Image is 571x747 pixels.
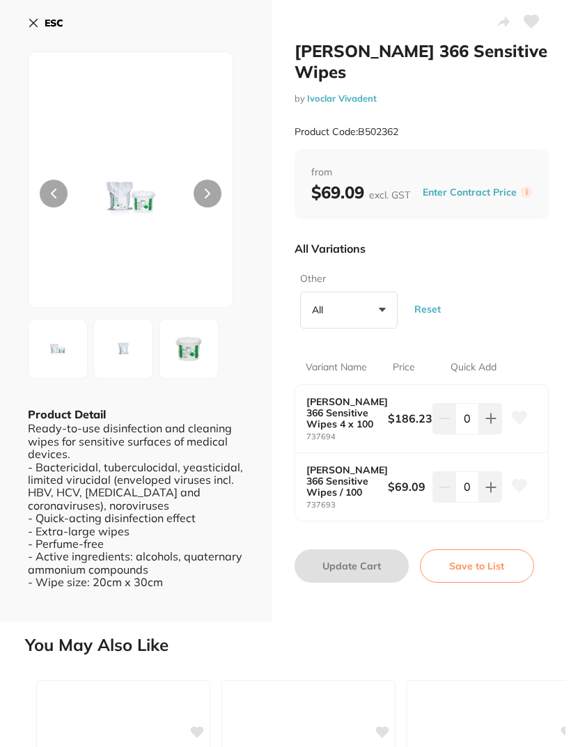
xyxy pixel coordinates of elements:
[388,411,428,426] b: $186.23
[28,422,244,588] div: Ready-to-use disinfection and cleaning wipes for sensitive surfaces of medical devices. - Bacteri...
[410,283,445,334] button: Reset
[311,166,532,180] span: from
[300,292,398,329] button: All
[312,304,329,316] p: All
[307,93,377,104] a: Ivoclar Vivadent
[419,186,521,199] button: Enter Contract Price
[451,361,496,375] p: Quick Add
[98,324,148,374] img: LWpwZw
[70,87,192,307] img: Mi1qcGc
[306,501,388,510] small: 737693
[306,432,388,441] small: 737694
[306,361,367,375] p: Variant Name
[300,272,393,286] label: Other
[306,396,380,430] b: [PERSON_NAME] 366 Sensitive Wipes 4 x 100
[311,182,410,203] b: $69.09
[33,324,83,374] img: Mi1qcGc
[25,636,565,655] h2: You May Also Like
[28,11,63,35] button: ESC
[420,549,534,583] button: Save to List
[295,242,366,255] p: All Variations
[393,361,415,375] p: Price
[306,464,380,498] b: [PERSON_NAME] 366 Sensitive Wipes / 100
[369,189,410,201] span: excl. GST
[295,126,398,138] small: Product Code: B502362
[388,479,428,494] b: $69.09
[45,17,63,29] b: ESC
[28,407,106,421] b: Product Detail
[521,187,532,198] label: i
[295,40,549,82] h2: [PERSON_NAME] 366 Sensitive Wipes
[295,549,409,583] button: Update Cart
[295,93,549,104] small: by
[164,324,214,374] img: LWpwZw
